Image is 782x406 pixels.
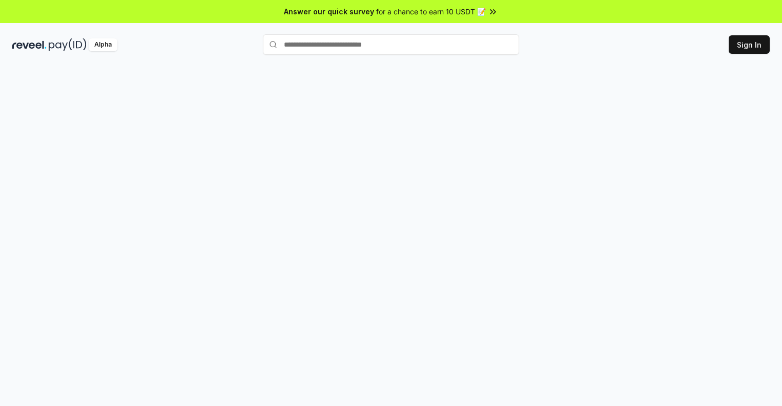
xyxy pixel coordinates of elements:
[12,38,47,51] img: reveel_dark
[49,38,87,51] img: pay_id
[284,6,374,17] span: Answer our quick survey
[89,38,117,51] div: Alpha
[376,6,486,17] span: for a chance to earn 10 USDT 📝
[729,35,770,54] button: Sign In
